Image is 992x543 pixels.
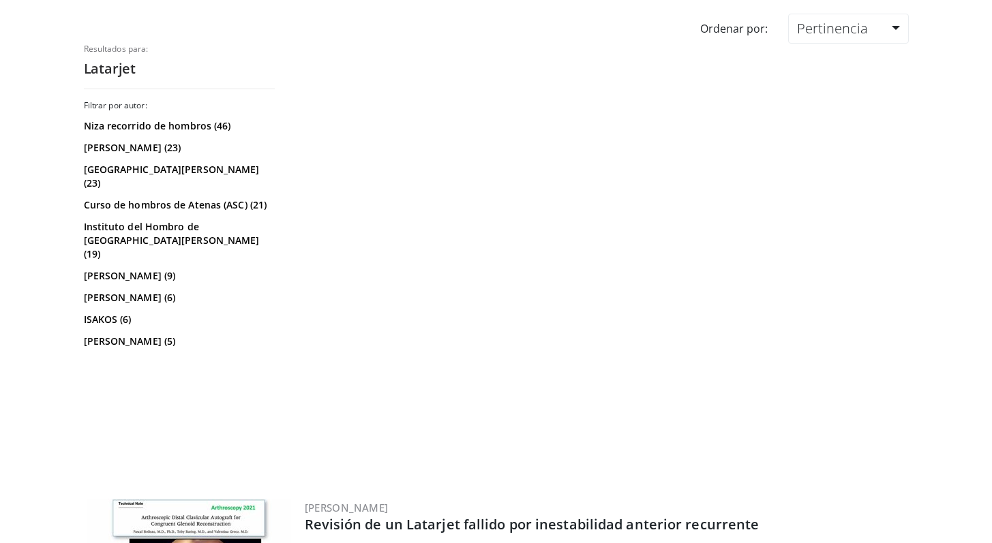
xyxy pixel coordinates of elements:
[305,501,389,514] a: [PERSON_NAME]
[84,119,271,133] a: Niza recorrido de hombros (46)
[84,291,176,304] font: [PERSON_NAME] (6)
[84,141,181,154] font: [PERSON_NAME] (23)
[84,99,147,111] font: Filtrar por autor:
[84,335,271,348] a: [PERSON_NAME] (5)
[84,43,149,55] font: Resultados para:
[305,515,760,533] a: Revisión de un Latarjet fallido por inestabilidad anterior recurrente
[84,313,132,326] font: ISAKOS (6)
[84,59,136,78] font: Latarjet
[84,291,271,305] a: [PERSON_NAME] (6)
[84,163,260,189] font: [GEOGRAPHIC_DATA][PERSON_NAME] (23)
[797,19,868,37] font: Pertinencia
[788,14,908,44] a: Pertinencia
[84,163,271,190] a: [GEOGRAPHIC_DATA][PERSON_NAME] (23)
[84,269,271,283] a: [PERSON_NAME] (9)
[84,119,231,132] font: Niza recorrido de hombros (46)
[84,269,176,282] font: [PERSON_NAME] (9)
[84,198,271,212] a: Curso de hombros de Atenas (ASC) (21)
[84,313,271,326] a: ISAKOS (6)
[700,21,768,36] font: Ordenar por:
[84,198,267,211] font: Curso de hombros de Atenas (ASC) (21)
[84,220,260,260] font: Instituto del Hombro de [GEOGRAPHIC_DATA][PERSON_NAME] (19)
[84,220,271,261] a: Instituto del Hombro de [GEOGRAPHIC_DATA][PERSON_NAME] (19)
[84,141,271,155] a: [PERSON_NAME] (23)
[84,335,176,347] font: [PERSON_NAME] (5)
